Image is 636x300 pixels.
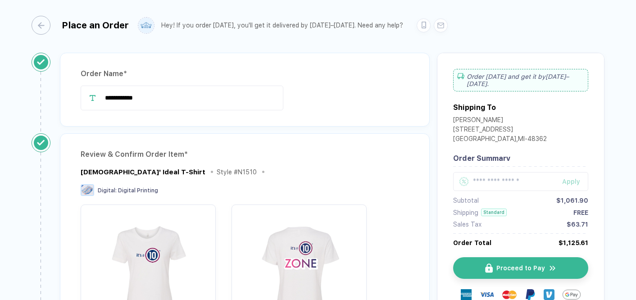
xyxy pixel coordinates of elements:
img: icon [485,264,493,273]
div: [PERSON_NAME] [453,116,547,126]
img: Digital [81,184,94,196]
div: Shipping [453,209,478,216]
div: Review & Confirm Order Item [81,147,409,162]
span: Proceed to Pay [496,264,545,272]
img: Venmo [544,289,554,300]
div: $1,125.61 [559,239,588,246]
div: $63.71 [567,221,588,228]
img: express [461,289,472,300]
div: Shipping To [453,103,496,112]
div: Order [DATE] and get it by [DATE]–[DATE] . [453,69,588,91]
img: Paypal [525,289,536,300]
div: Order Total [453,239,491,246]
div: Subtotal [453,197,479,204]
div: [STREET_ADDRESS] [453,126,547,135]
div: [GEOGRAPHIC_DATA] , MI - 48362 [453,135,547,145]
div: Order Summary [453,154,588,163]
div: Ladies' Ideal T-Shirt [81,168,205,176]
div: Hey! If you order [DATE], you'll get it delivered by [DATE]–[DATE]. Need any help? [161,22,403,29]
img: user profile [138,18,154,33]
span: Digital Printing [118,187,158,194]
div: FREE [573,209,588,216]
div: Order Name [81,67,409,81]
img: icon [549,264,557,273]
span: Digital : [98,187,117,194]
div: $1,061.90 [556,197,588,204]
div: Apply [562,178,588,185]
div: Place an Order [62,20,129,31]
div: Sales Tax [453,221,482,228]
button: iconProceed to Payicon [453,257,588,279]
button: Apply [551,172,588,191]
div: Standard [481,209,507,216]
div: Style # N1510 [217,168,257,176]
